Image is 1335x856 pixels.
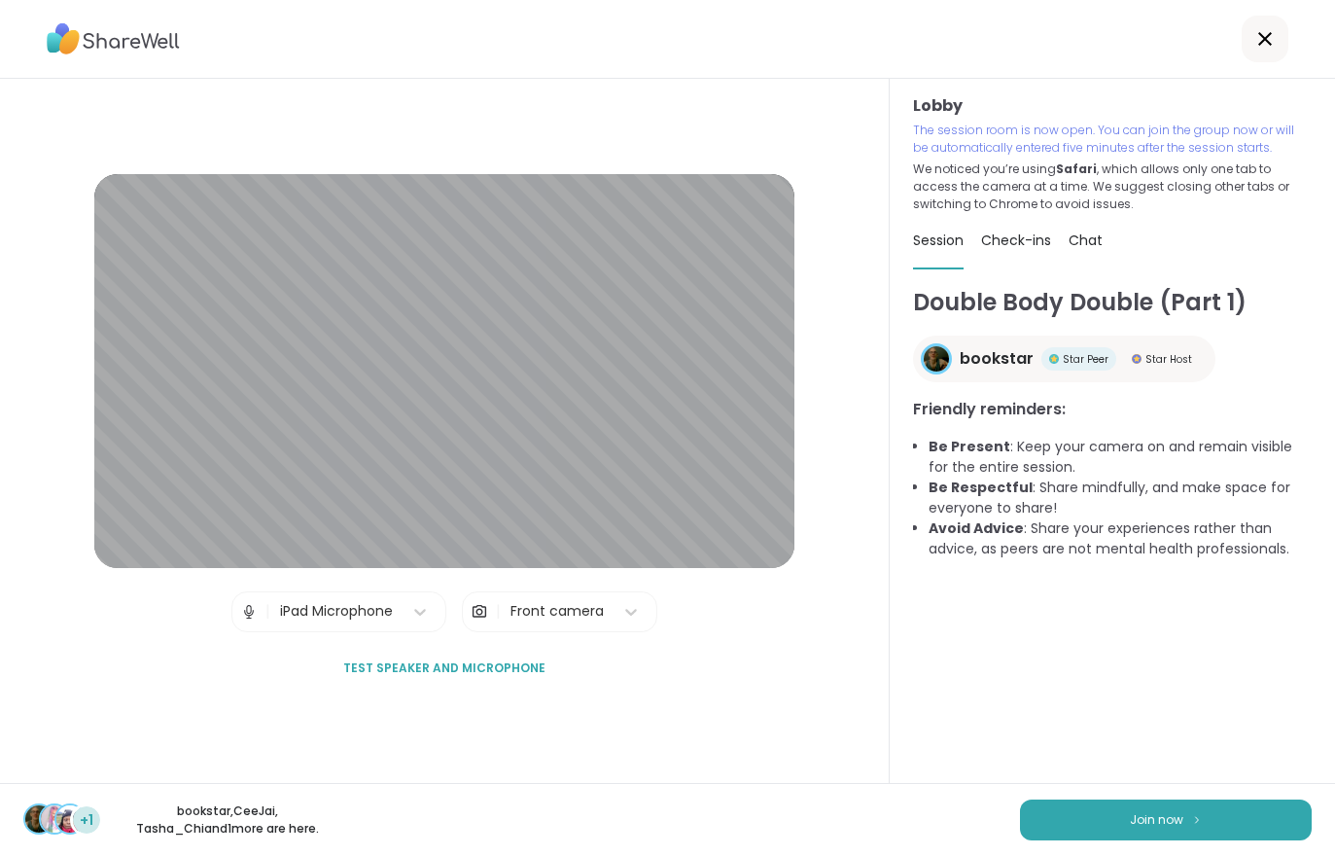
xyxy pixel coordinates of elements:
[1020,800,1312,840] button: Join now
[929,478,1312,518] li: : Share mindfully, and make space for everyone to share!
[913,94,1312,118] h3: Lobby
[929,478,1033,497] b: Be Respectful
[924,346,949,372] img: bookstar
[25,805,53,833] img: bookstar
[80,810,93,831] span: +1
[1191,814,1203,825] img: ShareWell Logomark
[41,805,68,833] img: CeeJai
[496,592,501,631] span: |
[929,437,1312,478] li: : Keep your camera on and remain visible for the entire session.
[56,805,84,833] img: Tasha_Chi
[913,285,1312,320] h1: Double Body Double (Part 1)
[1069,231,1103,250] span: Chat
[265,592,270,631] span: |
[1056,160,1097,177] b: Safari
[1130,811,1183,829] span: Join now
[913,160,1312,213] p: We noticed you’re using , which allows only one tab to access the camera at a time. We suggest cl...
[981,231,1051,250] span: Check-ins
[280,601,393,622] div: iPad Microphone
[1063,352,1108,367] span: Star Peer
[119,802,336,838] p: bookstar , CeeJai , Tasha_Chi and 1 more are here.
[929,518,1024,538] b: Avoid Advice
[913,336,1215,382] a: bookstarbookstarStar PeerStar PeerStar HostStar Host
[1132,354,1142,364] img: Star Host
[471,592,488,631] img: Camera
[929,518,1312,559] li: : Share your experiences rather than advice, as peers are not mental health professionals.
[913,231,964,250] span: Session
[929,437,1010,456] b: Be Present
[913,398,1312,421] h3: Friendly reminders:
[240,592,258,631] img: Microphone
[335,648,553,689] button: Test speaker and microphone
[343,660,545,677] span: Test speaker and microphone
[510,601,604,622] div: Front camera
[1145,352,1192,367] span: Star Host
[47,17,180,61] img: ShareWell Logo
[1049,354,1059,364] img: Star Peer
[960,347,1034,371] span: bookstar
[913,122,1312,157] p: The session room is now open. You can join the group now or will be automatically entered five mi...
